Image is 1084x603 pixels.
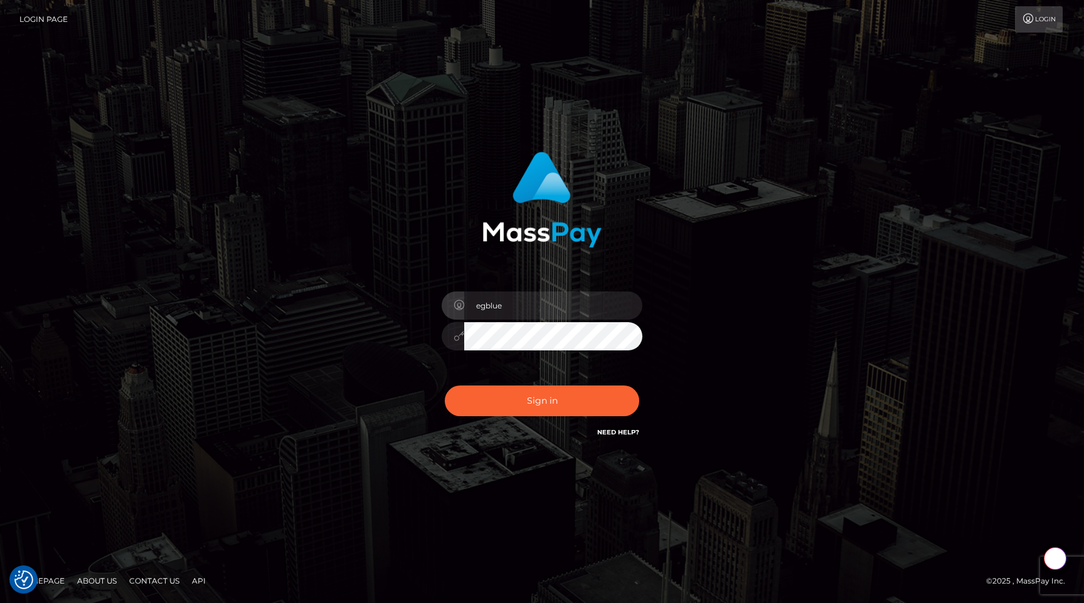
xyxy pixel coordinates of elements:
input: Username... [464,291,642,320]
img: Revisit consent button [14,570,33,589]
button: Sign in [445,385,639,416]
a: Homepage [14,571,70,590]
a: Login [1015,6,1063,33]
img: MassPay Login [482,152,602,248]
div: © 2025 , MassPay Inc. [986,574,1075,588]
a: Need Help? [597,428,639,436]
a: Login Page [19,6,68,33]
button: Consent Preferences [14,570,33,589]
a: About Us [72,571,122,590]
a: API [187,571,211,590]
a: Contact Us [124,571,184,590]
